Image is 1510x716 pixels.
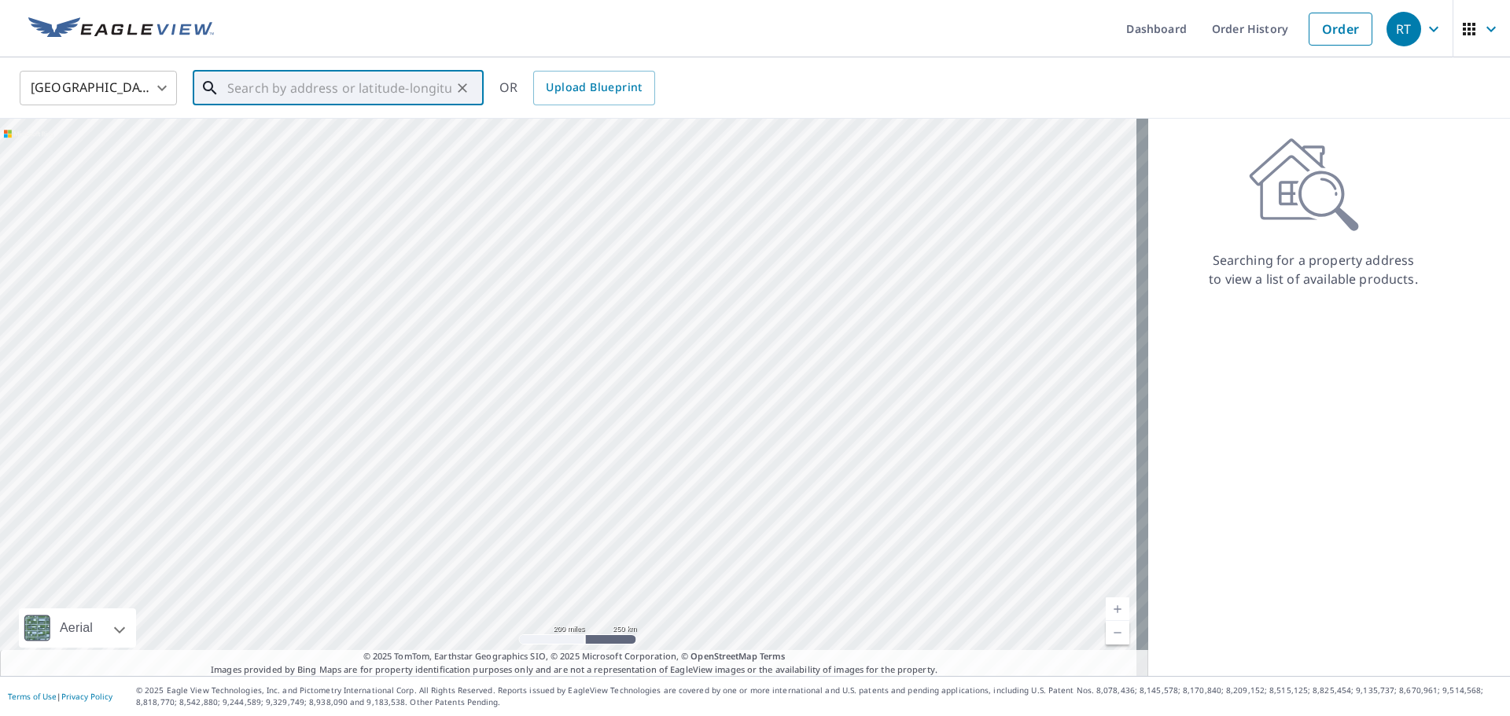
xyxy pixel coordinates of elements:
[1106,621,1129,644] a: Current Level 5, Zoom Out
[19,608,136,648] div: Aerial
[55,608,98,648] div: Aerial
[451,77,473,99] button: Clear
[1309,13,1372,46] a: Order
[227,66,451,110] input: Search by address or latitude-longitude
[1208,251,1419,288] p: Searching for a property address to view a list of available products.
[1387,12,1421,46] div: RT
[546,78,642,97] span: Upload Blueprint
[20,66,177,110] div: [GEOGRAPHIC_DATA]
[760,650,786,662] a: Terms
[61,691,112,702] a: Privacy Policy
[499,71,655,105] div: OR
[1106,597,1129,621] a: Current Level 5, Zoom In
[8,691,57,702] a: Terms of Use
[8,692,112,701] p: |
[691,650,757,662] a: OpenStreetMap
[363,650,786,663] span: © 2025 TomTom, Earthstar Geographics SIO, © 2025 Microsoft Corporation, ©
[533,71,654,105] a: Upload Blueprint
[28,17,214,41] img: EV Logo
[136,685,1502,708] p: © 2025 Eagle View Technologies, Inc. and Pictometry International Corp. All Rights Reserved. Repo...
